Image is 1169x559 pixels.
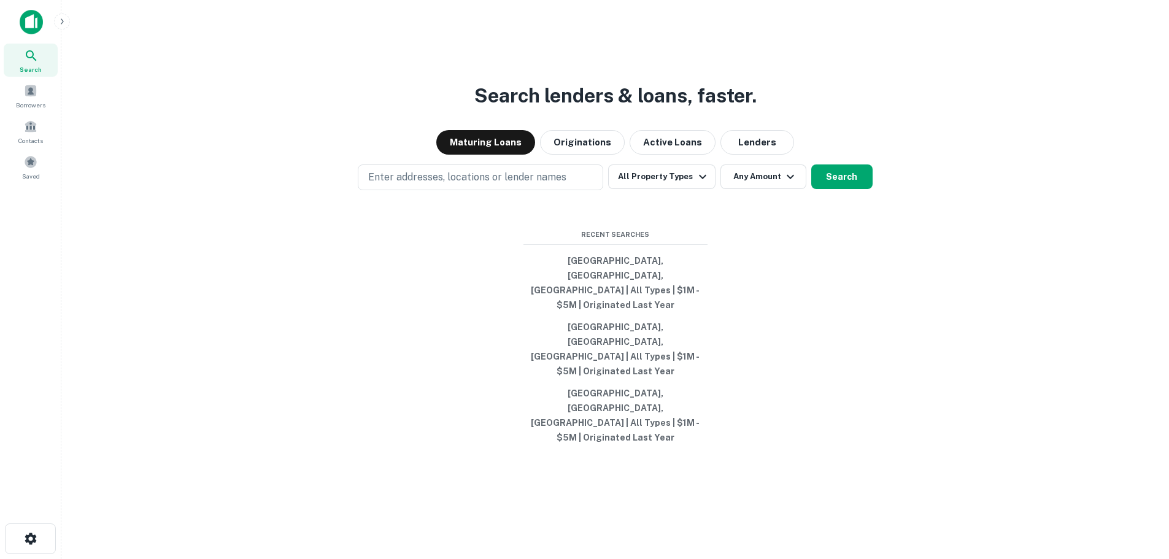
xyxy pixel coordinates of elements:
span: Saved [22,171,40,181]
h3: Search lenders & loans, faster. [474,81,757,110]
button: Enter addresses, locations or lender names [358,164,603,190]
button: Originations [540,130,625,155]
button: Active Loans [630,130,716,155]
a: Saved [4,150,58,183]
a: Borrowers [4,79,58,112]
a: Search [4,44,58,77]
img: capitalize-icon.png [20,10,43,34]
button: Lenders [720,130,794,155]
button: [GEOGRAPHIC_DATA], [GEOGRAPHIC_DATA], [GEOGRAPHIC_DATA] | All Types | $1M - $5M | Originated Last... [523,250,708,316]
iframe: Chat Widget [1108,461,1169,520]
span: Search [20,64,42,74]
span: Borrowers [16,100,45,110]
button: All Property Types [608,164,715,189]
button: [GEOGRAPHIC_DATA], [GEOGRAPHIC_DATA], [GEOGRAPHIC_DATA] | All Types | $1M - $5M | Originated Last... [523,382,708,449]
span: Recent Searches [523,229,708,240]
button: Any Amount [720,164,806,189]
button: Search [811,164,873,189]
span: Contacts [18,136,43,145]
a: Contacts [4,115,58,148]
button: [GEOGRAPHIC_DATA], [GEOGRAPHIC_DATA], [GEOGRAPHIC_DATA] | All Types | $1M - $5M | Originated Last... [523,316,708,382]
button: Maturing Loans [436,130,535,155]
p: Enter addresses, locations or lender names [368,170,566,185]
